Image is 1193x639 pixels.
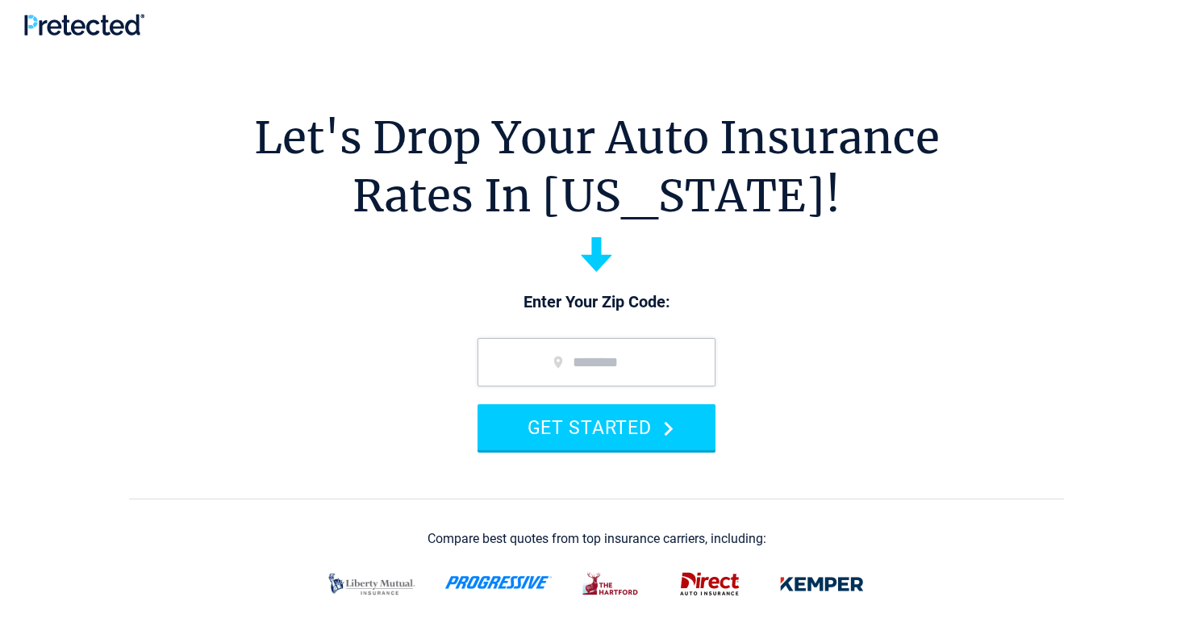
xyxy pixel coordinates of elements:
[444,576,553,589] img: progressive
[478,338,715,386] input: zip code
[254,109,940,225] h1: Let's Drop Your Auto Insurance Rates In [US_STATE]!
[572,563,651,605] img: thehartford
[769,563,875,605] img: kemper
[319,563,425,605] img: liberty
[428,532,766,546] div: Compare best quotes from top insurance carriers, including:
[461,291,732,314] p: Enter Your Zip Code:
[478,404,715,450] button: GET STARTED
[24,14,144,35] img: Pretected Logo
[670,563,749,605] img: direct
